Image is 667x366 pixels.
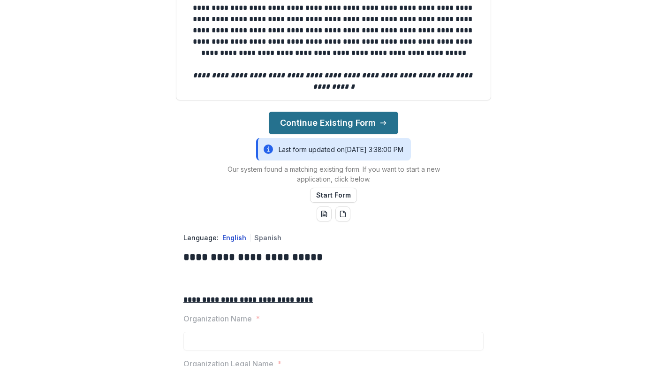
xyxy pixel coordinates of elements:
button: Start Form [310,188,357,203]
button: Continue Existing Form [269,112,398,134]
p: Organization Name [183,313,252,324]
button: English [222,234,246,242]
p: Our system found a matching existing form. If you want to start a new application, click below. [216,164,451,184]
button: Spanish [254,234,281,242]
p: Language: [183,233,219,243]
button: pdf-download [335,206,350,221]
button: word-download [317,206,332,221]
div: Last form updated on [DATE] 3:38:00 PM [256,138,411,160]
